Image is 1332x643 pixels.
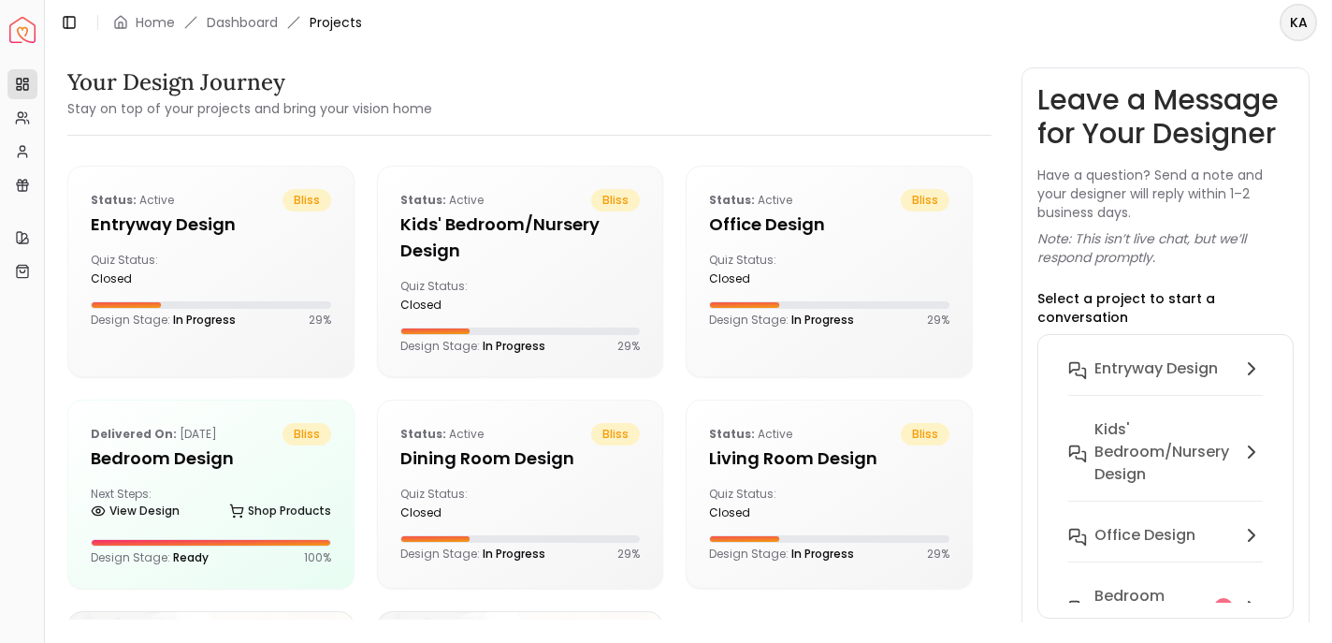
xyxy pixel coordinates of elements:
b: Status: [709,426,755,442]
div: closed [709,505,821,520]
a: Shop Products [229,498,331,524]
div: closed [91,271,203,286]
span: Projects [310,13,362,32]
div: Quiz Status: [91,253,203,286]
p: Have a question? Send a note and your designer will reply within 1–2 business days. [1037,166,1294,222]
p: Design Stage: [400,339,545,354]
button: Kids' Bedroom/Nursery design [1053,411,1278,517]
div: 5 [1214,598,1233,617]
span: In Progress [173,312,236,328]
h6: entryway design [1094,358,1218,380]
div: closed [400,298,513,313]
a: View Design [91,498,180,524]
h5: Bedroom design [91,446,331,472]
span: In Progress [791,546,854,562]
p: active [709,423,792,446]
p: Design Stage: [91,550,209,565]
p: Note: This isn’t live chat, but we’ll respond promptly. [1037,229,1294,267]
p: 100 % [304,550,331,565]
p: [DATE] [91,423,217,446]
div: closed [709,271,821,286]
p: 29 % [927,313,949,328]
span: In Progress [483,338,545,354]
div: Next Steps: [91,487,331,524]
nav: breadcrumb [113,13,362,32]
button: KA [1280,4,1317,41]
p: active [709,189,792,212]
h6: Bedroom design [1094,585,1207,630]
p: 29 % [617,547,640,562]
b: Delivered on: [91,426,177,442]
h3: Leave a Message for Your Designer [1037,83,1294,151]
p: Design Stage: [400,547,545,562]
span: bliss [282,423,331,446]
h5: Office design [709,212,949,238]
b: Status: [709,192,755,208]
b: Status: [91,192,137,208]
p: active [91,189,174,212]
img: Spacejoy Logo [9,17,36,43]
h3: Your Design Journey [67,67,432,97]
div: closed [400,505,513,520]
h5: Living Room design [709,446,949,472]
div: Quiz Status: [709,253,821,286]
a: Dashboard [207,13,278,32]
span: bliss [901,189,949,212]
span: bliss [282,189,331,212]
div: Quiz Status: [400,279,513,313]
span: In Progress [483,546,545,562]
h5: Dining Room design [400,446,641,472]
small: Stay on top of your projects and bring your vision home [67,99,432,118]
h6: Kids' Bedroom/Nursery design [1094,418,1233,486]
span: KA [1281,6,1315,39]
h5: entryway design [91,212,331,238]
p: Design Stage: [709,547,854,562]
span: bliss [901,423,949,446]
span: bliss [591,189,640,212]
span: bliss [591,423,640,446]
button: Office design [1053,517,1278,577]
span: In Progress [791,312,854,328]
p: active [400,423,484,446]
a: Spacejoy [9,17,36,43]
span: Ready [173,549,209,565]
p: active [400,189,484,212]
p: Design Stage: [91,313,236,328]
b: Status: [400,426,446,442]
p: 29 % [927,547,949,562]
button: entryway design [1053,350,1278,411]
p: Select a project to start a conversation [1037,289,1294,327]
h6: Office design [1094,524,1195,547]
p: 29 % [617,339,640,354]
div: Quiz Status: [709,487,821,520]
a: Home [136,13,175,32]
b: Status: [400,192,446,208]
p: Design Stage: [709,313,854,328]
div: Quiz Status: [400,487,513,520]
h5: Kids' Bedroom/Nursery design [400,212,641,264]
p: 29 % [309,313,331,328]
